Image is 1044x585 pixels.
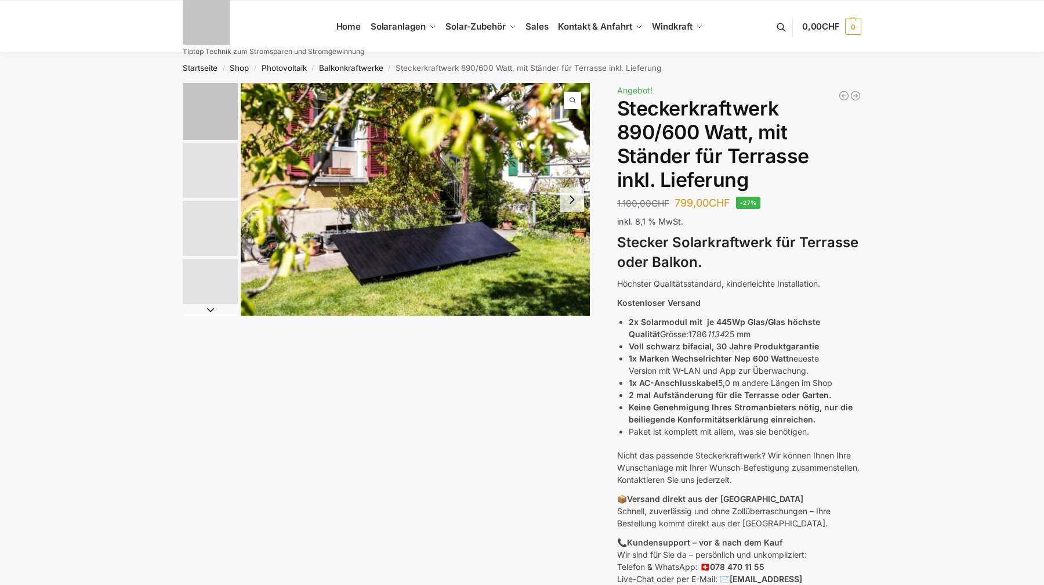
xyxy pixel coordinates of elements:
a: Startseite [183,63,217,73]
strong: Stecker Solarkraftwerk für Terrasse oder Balkon. [617,234,858,271]
strong: 30 Jahre Produktgarantie [716,341,819,351]
strong: Voll schwarz bifacial, [629,341,714,351]
strong: Kundensupport – vor & nach dem Kauf [627,537,782,547]
button: Next slide [560,187,584,212]
bdi: 799,00 [675,197,730,209]
a: Balkonkraftwerk 890/600 Watt bificial Glas/Glas [838,90,850,102]
a: Solar-Zubehör [441,1,521,53]
span: inkl. 8,1 % MwSt. [617,216,683,226]
span: CHF [651,198,669,209]
a: Balkonkraftwerke [319,63,383,73]
strong: 2x Solarmodul mit je 445Wp Glas/Glas höchste Qualität [629,317,820,339]
li: 1 / 10 [180,83,238,141]
li: Grösse: [629,316,861,340]
span: / [383,64,396,73]
li: 3 / 10 [180,199,238,257]
span: -27% [736,197,761,209]
span: Sales [525,21,549,32]
h1: Steckerkraftwerk 890/600 Watt, mit Ständer für Terrasse inkl. Lieferung [617,97,861,192]
strong: 078 470 11 55 [710,562,764,572]
em: 1134 [707,329,724,339]
li: 5 / 10 [180,315,238,373]
button: Next slide [183,304,238,316]
span: 0,00 [802,21,840,32]
p: Nicht das passende Steckerkraftwerk? Wir können Ihnen Ihre Wunschanlage mit Ihrer Wunsch-Befestig... [617,449,861,486]
strong: Versand direkt aus der [GEOGRAPHIC_DATA] [627,494,803,504]
span: Solaranlagen [371,21,426,32]
a: aldernativ Solaranlagen 5265 web scaled scaled scaledaldernativ Solaranlagen 5265 web scaled scal... [241,83,590,316]
a: Kontakt & Anfahrt [553,1,647,53]
p: 📦 Schnell, zuverlässig und ohne Zollüberraschungen – Ihre Bestellung kommt direkt aus der [GEOGRA... [617,493,861,529]
bdi: 1.100,00 [617,198,669,209]
li: neueste Version mit W-LAN und App zur Überwachung. [629,352,861,377]
img: Solaranlagen Terrasse, Garten Balkon [241,83,590,316]
img: H2c172fe1dfc145729fae6a5890126e09w.jpg_960x960_39c920dd-527c-43d8-9d2f-57e1d41b5fed_1445x [183,201,238,256]
img: nep-microwechselrichter-600w [183,259,238,314]
p: Tiptop Technik zum Stromsparen und Stromgewinnung [183,48,364,55]
span: CHF [709,197,730,209]
span: Windkraft [652,21,693,32]
strong: Keine Genehmigung Ihres Stromanbieters nötig, nur die beiliegende Konformitätserklärung einreichen. [629,402,853,424]
strong: 2 mal Aufständerung für die Terrasse oder Garten. [629,390,831,400]
li: Paket ist komplett mit allem, was sie benötigen. [629,425,861,438]
strong: 1x AC-Anschlusskabel [629,378,718,388]
img: Solaranlagen Terrasse, Garten Balkon [183,83,238,140]
li: 4 / 10 [180,257,238,315]
span: Kontakt & Anfahrt [558,21,632,32]
li: 5,0 m andere Längen im Shop [629,377,861,389]
img: Balkonkraftwerk 860 [183,143,238,198]
a: Sales [521,1,553,53]
span: / [249,64,261,73]
span: / [307,64,319,73]
a: 0,00CHF 0 [802,9,861,44]
strong: Kostenloser Versand [617,298,701,308]
strong: 1x Marken Wechselrichter Nep 600 Watt [629,353,789,363]
a: Solaranlagen [365,1,440,53]
li: 1 / 10 [241,83,590,316]
span: Solar-Zubehör [445,21,506,32]
nav: Breadcrumb [162,53,882,83]
span: 0 [845,19,861,35]
span: / [217,64,230,73]
span: CHF [822,21,840,32]
span: 1786 25 mm [688,329,751,339]
a: Photovoltaik [262,63,307,73]
a: Windkraft [647,1,708,53]
a: Balkonkraftwerk 1780 Watt mit 4 KWh Zendure Batteriespeicher Notstrom fähig [850,90,861,102]
li: 2 / 10 [180,141,238,199]
a: Shop [230,63,249,73]
span: Angebot! [617,85,652,95]
p: Höchster Qualitätsstandard, kinderleichte Installation. [617,277,861,290]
